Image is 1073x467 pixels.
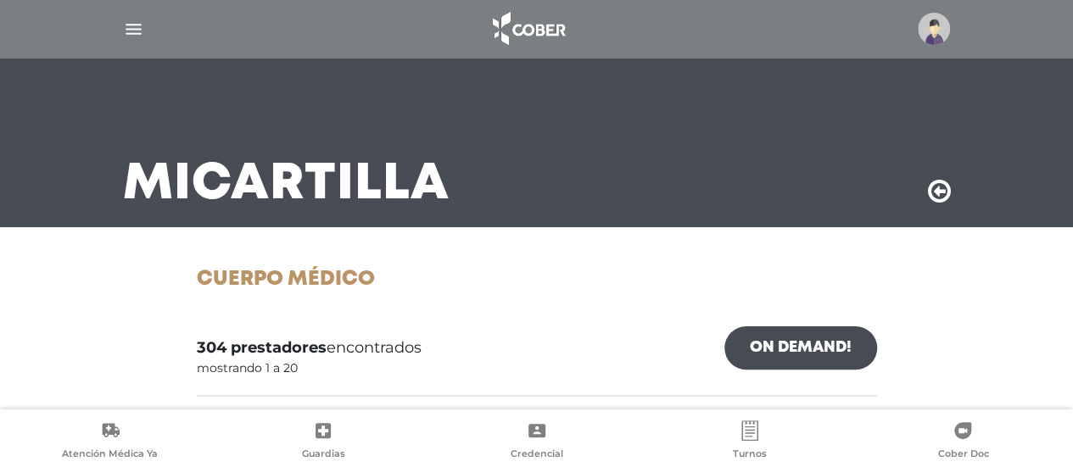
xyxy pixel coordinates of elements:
[724,326,877,370] a: On Demand!
[857,420,1070,464] a: Cober Doc
[123,163,450,207] h3: Mi Cartilla
[937,448,988,463] span: Cober Doc
[643,420,856,464] a: Turnos
[302,448,345,463] span: Guardias
[197,338,327,357] b: 304 prestadores
[197,268,877,292] h1: Cuerpo Médico
[197,359,298,377] div: mostrando 1 a 20
[216,420,429,464] a: Guardias
[483,8,573,49] img: logo_cober_home-white.png
[430,420,643,464] a: Credencial
[197,336,422,359] span: encontrados
[123,19,144,40] img: Cober_menu-lines-white.svg
[733,448,767,463] span: Turnos
[3,420,216,464] a: Atención Médica Ya
[511,448,563,463] span: Credencial
[918,13,950,45] img: profile-placeholder.svg
[62,448,158,463] span: Atención Médica Ya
